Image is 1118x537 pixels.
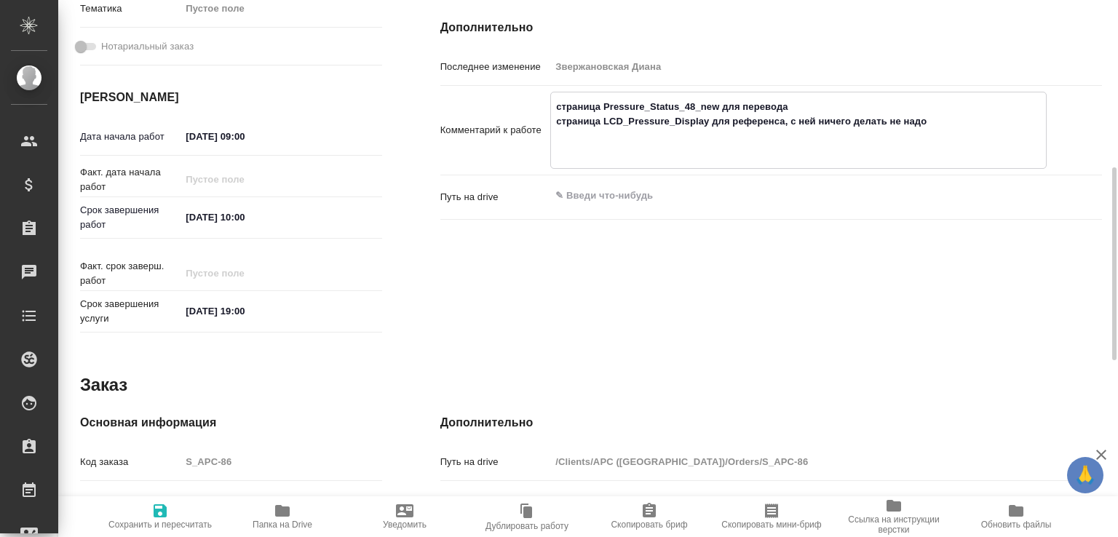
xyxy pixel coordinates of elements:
h4: Дополнительно [440,414,1102,431]
p: Код заказа [80,455,181,469]
h4: Основная информация [80,414,382,431]
p: Тематика [80,1,181,16]
button: Скопировать мини-бриф [710,496,833,537]
button: Сохранить и пересчитать [99,496,221,537]
input: Пустое поле [550,489,1047,510]
span: 🙏 [1073,460,1098,490]
p: Путь на drive [440,190,551,204]
button: Папка на Drive [221,496,344,537]
div: Пустое поле [186,1,364,16]
p: Последнее изменение [440,60,551,74]
button: 🙏 [1067,457,1103,493]
p: Срок завершения услуги [80,297,181,326]
p: Факт. срок заверш. работ [80,259,181,288]
input: Пустое поле [181,489,381,510]
span: Папка на Drive [253,520,312,530]
span: Ссылка на инструкции верстки [841,514,946,535]
input: Пустое поле [550,56,1047,77]
span: Сохранить и пересчитать [108,520,212,530]
span: Дублировать работу [485,521,568,531]
input: Пустое поле [550,451,1047,472]
span: Скопировать мини-бриф [721,520,821,530]
input: Пустое поле [181,451,381,472]
button: Ссылка на инструкции верстки [833,496,955,537]
input: ✎ Введи что-нибудь [181,207,308,228]
h4: [PERSON_NAME] [80,89,382,106]
p: Номер РО [80,493,181,507]
input: Пустое поле [181,169,308,190]
textarea: страница Pressure_Status_48_new для перевода страница LCD_Pressure_Display для референса, с ней н... [551,95,1046,163]
button: Дублировать работу [466,496,588,537]
h4: Дополнительно [440,19,1102,36]
button: Уведомить [344,496,466,537]
span: Нотариальный заказ [101,39,194,54]
p: Путь на drive [440,455,551,469]
h2: Заказ [80,373,127,397]
input: ✎ Введи что-нибудь [181,301,308,322]
p: Комментарий к работе [440,123,551,138]
span: Скопировать бриф [611,520,687,530]
button: Обновить файлы [955,496,1077,537]
input: ✎ Введи что-нибудь [181,126,308,147]
button: Скопировать бриф [588,496,710,537]
p: Дата начала работ [80,130,181,144]
span: Обновить файлы [981,520,1052,530]
input: Пустое поле [181,263,308,284]
p: Факт. дата начала работ [80,165,181,194]
p: Путь к заказу [440,493,551,507]
span: Уведомить [383,520,427,530]
p: Срок завершения работ [80,203,181,232]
